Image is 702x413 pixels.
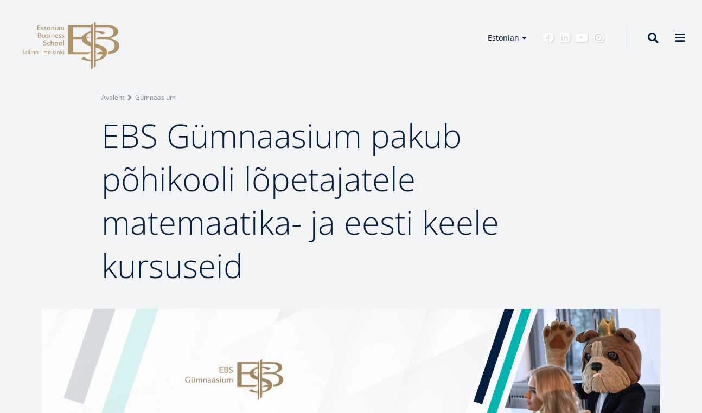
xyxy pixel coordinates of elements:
[576,33,588,43] a: Youtube
[543,33,554,43] a: Facebook
[135,92,176,103] a: Gümnaasium
[593,33,604,43] a: Instagram
[559,33,570,43] a: Linkedin
[101,113,499,288] span: EBS Gümnaasium pakub põhikooli lõpetajatele matemaatika- ja eesti keele kursuseid
[101,92,124,103] a: Avaleht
